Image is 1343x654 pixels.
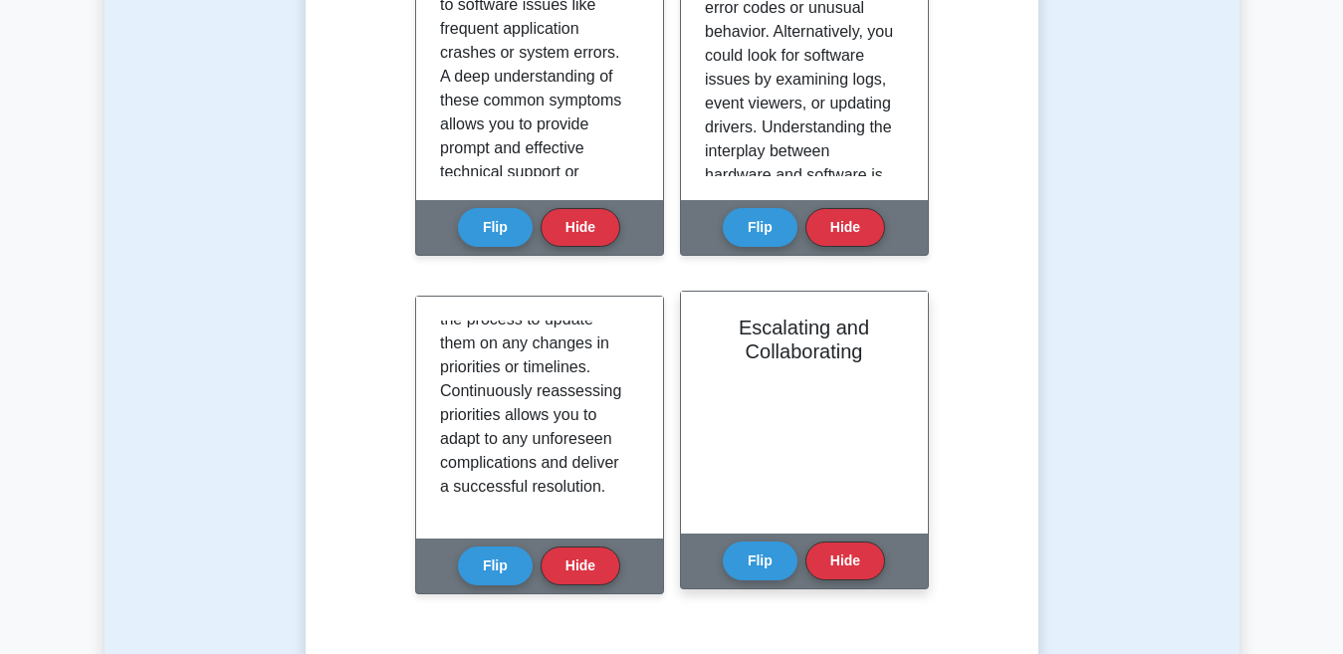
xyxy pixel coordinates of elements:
button: Flip [458,208,533,247]
button: Hide [541,546,620,585]
button: Flip [458,546,533,585]
button: Flip [723,542,797,580]
button: Hide [805,542,885,580]
h2: Escalating and Collaborating [705,316,904,363]
button: Flip [723,208,797,247]
button: Hide [805,208,885,247]
button: Hide [541,208,620,247]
